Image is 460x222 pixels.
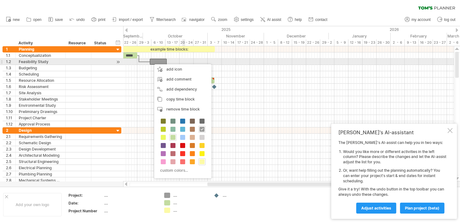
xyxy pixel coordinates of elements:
[76,17,85,22] span: undo
[6,65,15,71] div: 1.3
[19,109,62,115] div: Preliminary Drawings
[6,77,15,83] div: 1.5
[6,134,15,140] div: 2.1
[194,39,208,46] div: 27 - 31
[6,177,15,183] div: 2.8
[181,16,206,24] a: navigator
[6,159,15,165] div: 2.5
[19,177,62,183] div: Mechanical Systems Design
[19,71,62,77] div: Scheduling
[90,16,107,24] a: print
[19,171,62,177] div: Plumbing Planning
[123,46,215,52] div: example time blocks:
[306,39,320,46] div: 22 - 26
[104,193,157,198] div: ....
[210,16,229,24] a: zoom
[165,39,179,46] div: 13 - 17
[362,39,377,46] div: 19 - 23
[264,39,278,46] div: 1 - 5
[6,127,15,133] div: 2
[6,52,15,58] div: 1.1
[292,39,306,46] div: 15 - 19
[286,16,304,24] a: help
[6,146,15,152] div: 2.3
[348,39,362,46] div: 12 - 16
[6,165,15,171] div: 2.6
[154,84,211,94] div: add dependency
[19,127,62,133] div: Design
[154,74,211,84] div: add comment
[444,17,455,22] span: log out
[19,159,62,165] div: Structural Engineering
[391,33,447,39] div: February 2026
[6,71,15,77] div: 1.4
[154,64,211,74] div: add icon
[267,17,281,22] span: AI assist
[343,149,446,165] li: Would you like more or different activities in the left column? Please describe the changes and l...
[179,39,194,46] div: 20 - 24
[19,165,62,171] div: Electrical Planning
[151,39,165,46] div: 6 - 10
[259,16,283,24] a: AI assist
[19,96,62,102] div: Stakeholder Meetings
[6,102,15,108] div: 1.9
[19,102,62,108] div: Environmental Study
[166,107,200,111] span: remove time block
[13,17,20,22] span: new
[19,46,62,52] div: Planning
[6,115,15,121] div: 1.11
[98,17,105,22] span: print
[25,16,43,24] a: open
[19,65,62,71] div: Budgeting
[6,59,15,65] div: 1.2
[264,33,329,39] div: December 2025
[19,77,62,83] div: Resource Allocation
[334,39,348,46] div: 5 - 9
[68,16,87,24] a: undo
[405,39,419,46] div: 9 - 13
[343,168,446,184] li: Or, want help filling out the planning automatically? You can enter your project's start & end da...
[68,200,103,206] div: Date:
[19,146,62,152] div: Design Development
[403,16,432,24] a: my account
[236,39,250,46] div: 17 - 21
[115,59,121,65] div: scroll to activity
[223,193,257,198] div: ....
[222,39,236,46] div: 10 - 14
[241,17,254,22] span: settings
[143,33,208,39] div: October 2025
[6,90,15,96] div: 1.7
[338,129,446,136] div: [PERSON_NAME]'s AI-assistant
[400,203,444,214] a: plan project (beta)
[137,39,151,46] div: 29 - 3
[377,39,391,46] div: 26 - 30
[338,140,446,213] div: The [PERSON_NAME]'s AI-assist can help you in two ways: Give it a try! With the undo button in th...
[166,97,195,101] span: copy time block
[250,39,264,46] div: 24 - 28
[278,39,292,46] div: 8 - 12
[4,16,22,24] a: new
[19,140,62,146] div: Schematic Design
[19,134,62,140] div: Requirements Gathering
[19,59,62,65] div: Feasibility Study
[6,96,15,102] div: 1.8
[110,16,145,24] a: import / export
[148,16,178,24] a: filter/search
[157,166,206,175] div: custom colors...
[218,17,227,22] span: zoom
[173,200,207,205] div: ....
[33,17,42,22] span: open
[232,16,255,24] a: settings
[47,16,65,24] a: save
[6,109,15,115] div: 1.10
[19,121,62,127] div: Approval Process
[295,17,302,22] span: help
[173,193,207,198] div: ....
[19,52,62,58] div: Conceptualization
[104,200,157,206] div: ....
[433,39,447,46] div: 23 - 27
[19,152,62,158] div: Architectural Modeling
[436,16,457,24] a: log out
[104,208,157,214] div: ....
[356,203,396,214] a: Adjust activities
